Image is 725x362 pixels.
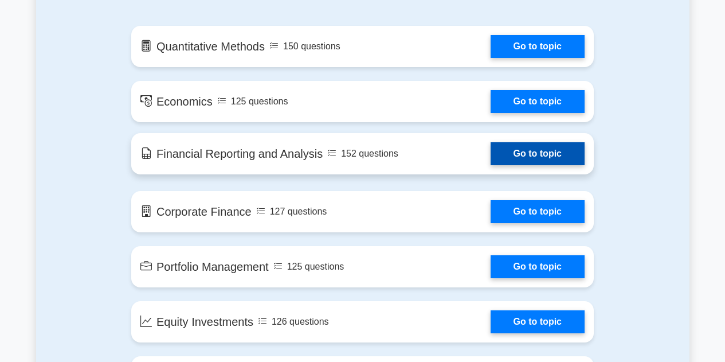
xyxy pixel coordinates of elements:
[491,142,585,165] a: Go to topic
[491,90,585,113] a: Go to topic
[491,310,585,333] a: Go to topic
[491,35,585,58] a: Go to topic
[491,200,585,223] a: Go to topic
[491,255,585,278] a: Go to topic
